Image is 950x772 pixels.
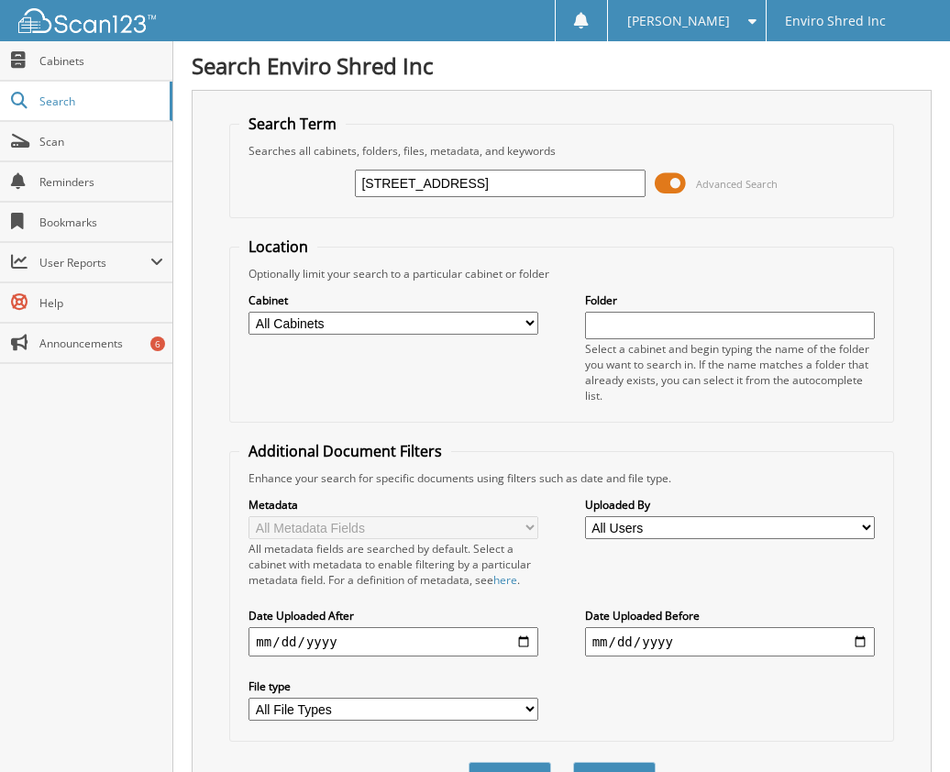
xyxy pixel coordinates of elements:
label: Metadata [249,497,538,513]
div: Select a cabinet and begin typing the name of the folder you want to search in. If the name match... [585,341,875,403]
div: All metadata fields are searched by default. Select a cabinet with metadata to enable filtering b... [249,541,538,588]
span: [PERSON_NAME] [627,16,730,27]
div: 6 [150,336,165,351]
span: Enviro Shred Inc [785,16,886,27]
span: Announcements [39,336,163,351]
label: Uploaded By [585,497,875,513]
legend: Location [239,237,317,257]
span: Help [39,295,163,311]
legend: Additional Document Filters [239,441,451,461]
a: here [493,572,517,588]
span: Scan [39,134,163,149]
legend: Search Term [239,114,346,134]
span: Search [39,94,160,109]
span: Cabinets [39,53,163,69]
label: File type [249,678,538,694]
label: Date Uploaded After [249,608,538,623]
input: start [249,627,538,656]
div: Searches all cabinets, folders, files, metadata, and keywords [239,143,883,159]
label: Cabinet [249,292,538,308]
span: User Reports [39,255,150,270]
div: Enhance your search for specific documents using filters such as date and file type. [239,470,883,486]
label: Date Uploaded Before [585,608,875,623]
img: scan123-logo-white.svg [18,8,156,33]
input: end [585,627,875,656]
label: Folder [585,292,875,308]
div: Optionally limit your search to a particular cabinet or folder [239,266,883,281]
h1: Search Enviro Shred Inc [192,50,932,81]
span: Advanced Search [696,177,778,191]
span: Bookmarks [39,215,163,230]
span: Reminders [39,174,163,190]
